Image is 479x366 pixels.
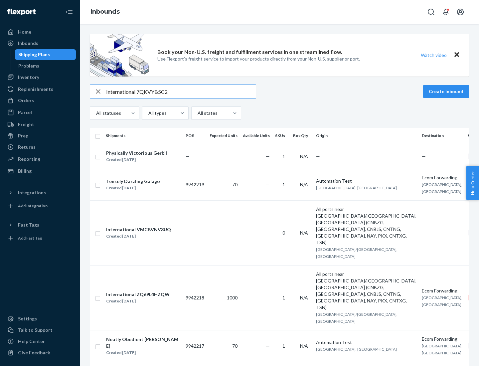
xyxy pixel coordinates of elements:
[15,49,76,60] a: Shipping Plans
[106,85,256,98] input: Search inbounds by name, destination, msku...
[290,128,313,144] th: Box Qty
[106,233,171,240] div: Created [DATE]
[466,166,479,200] button: Help Center
[157,48,342,56] p: Book your Non-U.S. freight and fulfillment services in one streamlined flow.
[422,182,462,194] span: [GEOGRAPHIC_DATA], [GEOGRAPHIC_DATA]
[4,347,76,358] button: Give Feedback
[316,185,397,190] span: [GEOGRAPHIC_DATA], [GEOGRAPHIC_DATA]
[63,5,76,19] button: Close Navigation
[18,97,34,104] div: Orders
[18,132,28,139] div: Prep
[18,327,53,333] div: Talk to Support
[300,343,308,349] span: N/A
[266,295,270,300] span: —
[300,230,308,236] span: N/A
[106,185,160,191] div: Created [DATE]
[266,182,270,187] span: —
[7,9,36,15] img: Flexport logo
[266,343,270,349] span: —
[316,153,320,159] span: —
[423,85,469,98] button: Create inbound
[232,343,238,349] span: 70
[4,166,76,176] a: Billing
[422,153,426,159] span: —
[4,38,76,49] a: Inbounds
[4,313,76,324] a: Settings
[4,220,76,230] button: Fast Tags
[18,109,32,116] div: Parcel
[103,128,183,144] th: Shipments
[266,230,270,236] span: —
[439,5,452,19] button: Open notifications
[422,336,462,342] div: Ecom Forwarding
[106,150,167,156] div: Physically Victorious Gerbil
[106,336,180,349] div: Neatly Obedient [PERSON_NAME]
[4,119,76,130] a: Freight
[316,347,397,352] span: [GEOGRAPHIC_DATA], [GEOGRAPHIC_DATA]
[422,343,462,355] span: [GEOGRAPHIC_DATA], [GEOGRAPHIC_DATA]
[316,206,416,246] div: All ports near [GEOGRAPHIC_DATA]/[GEOGRAPHIC_DATA], [GEOGRAPHIC_DATA] (CNBZG, [GEOGRAPHIC_DATA], ...
[452,50,461,60] button: Close
[272,128,290,144] th: SKUs
[422,174,462,181] div: Ecom Forwarding
[240,128,272,144] th: Available Units
[186,153,190,159] span: —
[18,203,48,209] div: Add Integration
[4,187,76,198] button: Integrations
[186,230,190,236] span: —
[18,349,50,356] div: Give Feedback
[106,298,170,304] div: Created [DATE]
[106,178,160,185] div: Tensely Dazzling Galago
[300,295,308,300] span: N/A
[227,295,238,300] span: 1000
[419,128,465,144] th: Destination
[316,178,416,184] div: Automation Test
[232,182,238,187] span: 70
[316,271,416,311] div: All ports near [GEOGRAPHIC_DATA]/[GEOGRAPHIC_DATA], [GEOGRAPHIC_DATA] (CNBZG, [GEOGRAPHIC_DATA], ...
[18,144,36,150] div: Returns
[183,330,207,362] td: 9942217
[416,50,451,60] button: Watch video
[18,86,53,92] div: Replenishments
[4,233,76,244] a: Add Fast Tag
[4,95,76,106] a: Orders
[183,169,207,200] td: 9942219
[282,182,285,187] span: 1
[282,230,285,236] span: 0
[18,121,34,128] div: Freight
[316,312,398,324] span: [GEOGRAPHIC_DATA]/[GEOGRAPHIC_DATA], [GEOGRAPHIC_DATA]
[422,295,462,307] span: [GEOGRAPHIC_DATA], [GEOGRAPHIC_DATA]
[18,51,50,58] div: Shipping Plans
[183,265,207,330] td: 9942218
[300,153,308,159] span: N/A
[18,222,39,228] div: Fast Tags
[18,156,40,162] div: Reporting
[422,287,462,294] div: Ecom Forwarding
[282,295,285,300] span: 1
[4,72,76,83] a: Inventory
[4,154,76,164] a: Reporting
[4,84,76,94] a: Replenishments
[106,349,180,356] div: Created [DATE]
[18,338,45,345] div: Help Center
[197,110,198,116] input: All states
[4,107,76,118] a: Parcel
[316,339,416,346] div: Automation Test
[18,168,32,174] div: Billing
[4,142,76,152] a: Returns
[4,325,76,335] a: Talk to Support
[157,56,360,62] p: Use Flexport’s freight service to import your products directly from your Non-U.S. supplier or port.
[15,61,76,71] a: Problems
[4,336,76,347] a: Help Center
[4,130,76,141] a: Prep
[18,74,39,81] div: Inventory
[18,63,39,69] div: Problems
[106,291,170,298] div: International ZQ69L4HZQW
[422,230,426,236] span: —
[18,29,31,35] div: Home
[18,189,46,196] div: Integrations
[454,5,467,19] button: Open account menu
[106,226,171,233] div: International VMCBVNV3UQ
[266,153,270,159] span: —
